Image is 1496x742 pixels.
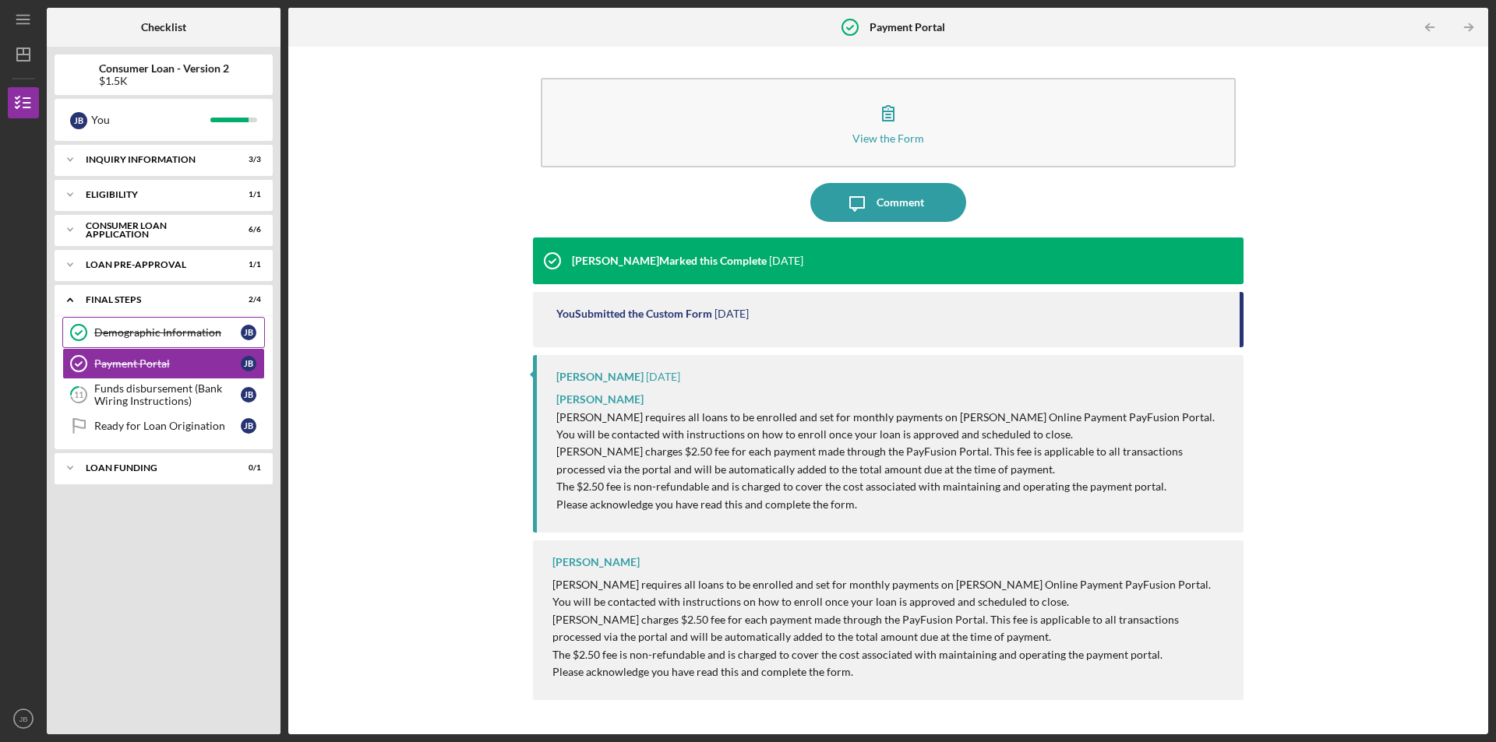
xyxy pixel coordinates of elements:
[19,715,27,723] text: JB
[552,556,640,568] div: [PERSON_NAME]
[233,155,261,164] div: 3 / 3
[556,498,857,511] span: Please acknowledge you have read this and complete the form.
[646,371,680,383] time: 2025-09-03 14:04
[241,356,256,371] div: J B
[714,308,749,320] time: 2025-09-03 16:38
[241,325,256,340] div: J B
[233,225,261,234] div: 6 / 6
[233,295,261,304] div: 2 / 4
[870,21,945,33] b: Payment Portal
[91,107,210,133] div: You
[556,371,644,383] div: [PERSON_NAME]
[86,190,222,199] div: Eligibility
[233,260,261,269] div: 1 / 1
[94,382,241,407] div: Funds disbursement (Bank Wiring Instructions)
[556,445,1185,475] span: [PERSON_NAME] charges $2.50 fee for each payment made through the PayFusion Portal. This fee is a...
[877,183,924,222] div: Comment
[62,317,265,348] a: Demographic InformationJB
[552,576,1228,611] p: [PERSON_NAME] requires all loans to be enrolled and set for monthly payments on [PERSON_NAME] Onl...
[62,348,265,379] a: Payment PortalJB
[141,21,186,33] b: Checklist
[99,75,229,87] div: $1.5K
[86,221,222,239] div: Consumer Loan Application
[62,410,265,441] a: Ready for Loan OriginationJB
[233,463,261,473] div: 0 / 1
[86,463,222,473] div: Loan Funding
[86,260,222,269] div: Loan Pre-Approval
[556,308,712,320] div: You Submitted the Custom Form
[552,646,1228,663] p: The $2.50 fee is non-refundable and is charged to cover the cost associated with maintaining and ...
[94,357,241,370] div: Payment Portal
[62,379,265,410] a: 11Funds disbursement (Bank Wiring Instructions)JB
[233,190,261,199] div: 1 / 1
[572,255,767,267] div: [PERSON_NAME] Marked this Complete
[86,295,222,304] div: FINAL STEPS
[8,703,39,734] button: JB
[86,155,222,164] div: Inquiry Information
[70,112,87,129] div: J B
[99,62,229,75] b: Consumer Loan - Version 2
[241,418,256,434] div: J B
[74,390,83,400] tspan: 11
[769,255,803,267] time: 2025-09-03 16:46
[556,410,1217,441] span: [PERSON_NAME] requires all loans to be enrolled and set for monthly payments on [PERSON_NAME] Onl...
[541,78,1236,167] button: View the Form
[556,480,1166,493] span: The $2.50 fee is non-refundable and is charged to cover the cost associated with maintaining and ...
[552,611,1228,646] p: [PERSON_NAME] charges $2.50 fee for each payment made through the PayFusion Portal. This fee is a...
[94,420,241,432] div: Ready for Loan Origination
[94,326,241,339] div: Demographic Information
[852,132,924,144] div: View the Form
[552,663,1228,680] p: Please acknowledge you have read this and complete the form.
[556,392,644,406] span: [PERSON_NAME]
[810,183,966,222] button: Comment
[241,387,256,403] div: J B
